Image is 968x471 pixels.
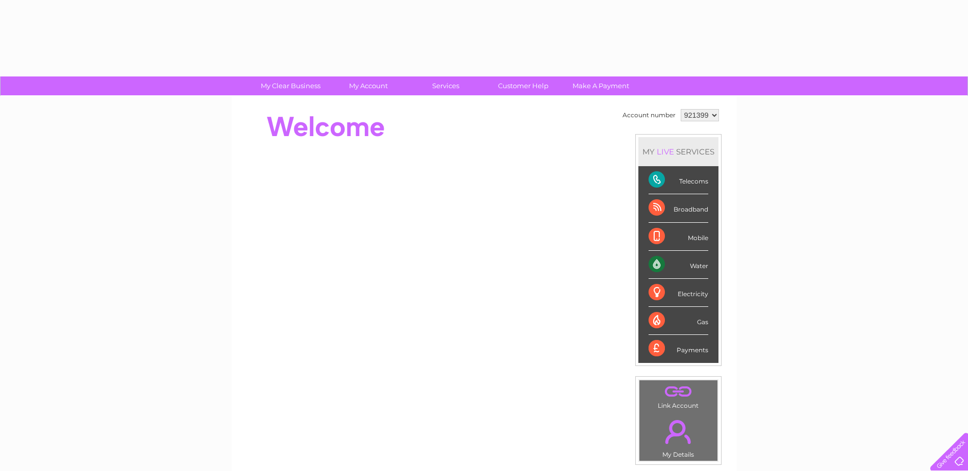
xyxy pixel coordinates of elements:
div: Broadband [649,194,708,222]
div: Water [649,251,708,279]
div: Electricity [649,279,708,307]
a: . [642,383,715,401]
div: Gas [649,307,708,335]
a: My Account [326,76,410,95]
td: Link Account [639,380,718,412]
div: LIVE [655,147,676,156]
a: Make A Payment [559,76,643,95]
td: Account number [620,107,678,124]
a: My Clear Business [249,76,333,95]
div: Payments [649,335,708,362]
a: . [642,414,715,450]
div: Telecoms [649,166,708,194]
td: My Details [639,411,718,461]
div: MY SERVICES [638,137,718,166]
div: Mobile [649,223,708,251]
a: Services [404,76,488,95]
a: Customer Help [481,76,565,95]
